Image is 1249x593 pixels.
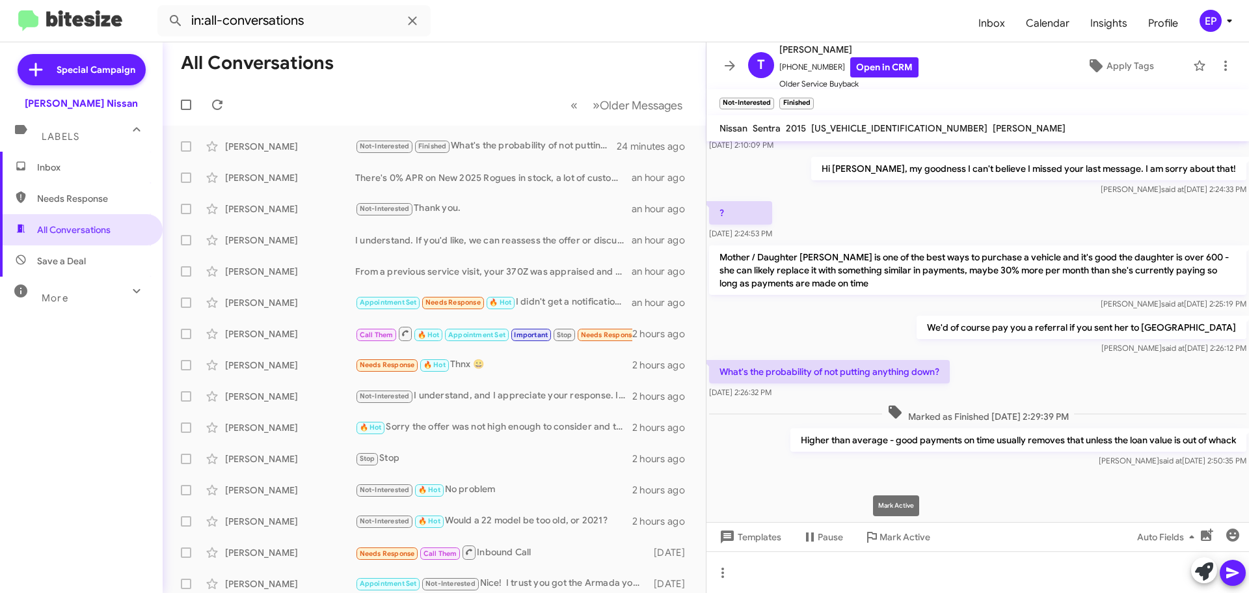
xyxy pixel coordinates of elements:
[811,122,987,134] span: [US_VEHICLE_IDENTIFICATION_NUMBER]
[57,63,135,76] span: Special Campaign
[1161,299,1184,309] span: said at
[418,331,440,339] span: 🔥 Hot
[423,549,457,558] span: Call Them
[25,97,138,110] div: [PERSON_NAME] Nissan
[786,122,806,134] span: 2015
[917,316,1246,339] p: We'd of course pay you a referral if you sent her to [GEOGRAPHIC_DATA]
[632,390,695,403] div: 2 hours ago
[1101,299,1246,309] span: [PERSON_NAME] [DATE] 2:25:19 PM
[37,192,148,205] span: Needs Response
[355,357,632,372] div: Thnx 😀
[360,423,382,432] span: 🔥 Hot
[753,122,781,134] span: Sentra
[1080,5,1138,42] a: Insights
[632,296,695,309] div: an hour ago
[647,577,695,590] div: [DATE]
[360,517,410,525] span: Not-Interested
[181,53,334,74] h1: All Conversations
[993,122,1066,134] span: [PERSON_NAME]
[355,482,632,497] div: No problem
[425,579,476,588] span: Not-Interested
[37,223,111,236] span: All Conversations
[225,515,355,528] div: [PERSON_NAME]
[709,245,1246,295] p: Mother / Daughter [PERSON_NAME] is one of the best ways to purchase a vehicle and it's good the d...
[225,577,355,590] div: [PERSON_NAME]
[632,359,695,372] div: 2 hours ago
[360,392,410,400] span: Not-Interested
[225,546,355,559] div: [PERSON_NAME]
[1015,5,1080,42] a: Calendar
[581,331,636,339] span: Needs Response
[225,421,355,434] div: [PERSON_NAME]
[632,452,695,465] div: 2 hours ago
[1101,184,1246,194] span: [PERSON_NAME] [DATE] 2:24:33 PM
[355,295,632,310] div: I didn't get a notification on a appointment
[792,525,853,549] button: Pause
[632,234,695,247] div: an hour ago
[225,234,355,247] div: [PERSON_NAME]
[632,327,695,340] div: 2 hours ago
[355,544,647,560] div: Inbound Call
[355,234,632,247] div: I understand. If you'd like, we can reassess the offer or discuss other options. Would you like t...
[355,139,617,154] div: What's the probability of not putting anything down?
[423,361,446,369] span: 🔥 Hot
[1159,456,1182,465] span: said at
[593,97,600,113] span: »
[818,525,843,549] span: Pause
[632,265,695,278] div: an hour ago
[1138,5,1189,42] a: Profile
[709,228,772,238] span: [DATE] 2:24:53 PM
[418,142,447,150] span: Finished
[632,171,695,184] div: an hour ago
[360,142,410,150] span: Not-Interested
[880,525,930,549] span: Mark Active
[418,486,440,494] span: 🔥 Hot
[355,576,647,591] div: Nice! I trust you got the Armada you were looking for?
[882,404,1074,423] span: Marked as Finished [DATE] 2:29:39 PM
[37,255,86,268] span: Save a Deal
[571,97,578,113] span: «
[617,140,695,153] div: 24 minutes ago
[647,546,695,559] div: [DATE]
[709,387,772,397] span: [DATE] 2:26:32 PM
[757,55,765,76] span: T
[968,5,1015,42] a: Inbox
[225,265,355,278] div: [PERSON_NAME]
[360,298,417,307] span: Appointment Set
[779,77,919,90] span: Older Service Buyback
[225,390,355,403] div: [PERSON_NAME]
[360,331,394,339] span: Call Them
[489,298,511,307] span: 🔥 Hot
[355,171,632,184] div: There's 0% APR on New 2025 Rogues in stock, a lot of customers that own a 22 model year have been...
[360,549,415,558] span: Needs Response
[719,98,774,109] small: Not-Interested
[632,515,695,528] div: 2 hours ago
[600,98,682,113] span: Older Messages
[355,201,632,216] div: Thank you.
[42,131,79,143] span: Labels
[632,202,695,215] div: an hour ago
[355,420,632,435] div: Sorry the offer was not high enough to consider and thank you for your reply
[355,325,632,342] div: That text sounds good if you can help out anyway yes
[717,525,781,549] span: Templates
[355,514,632,529] div: Would a 22 model be too old, or 2021?
[557,331,572,339] span: Stop
[706,525,792,549] button: Templates
[360,361,415,369] span: Needs Response
[1127,525,1210,549] button: Auto Fields
[514,331,548,339] span: Important
[418,517,440,525] span: 🔥 Hot
[563,92,690,118] nav: Page navigation example
[1161,184,1184,194] span: said at
[225,171,355,184] div: [PERSON_NAME]
[360,486,410,494] span: Not-Interested
[18,54,146,85] a: Special Campaign
[779,98,813,109] small: Finished
[360,454,375,463] span: Stop
[563,92,585,118] button: Previous
[779,57,919,77] span: [PHONE_NUMBER]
